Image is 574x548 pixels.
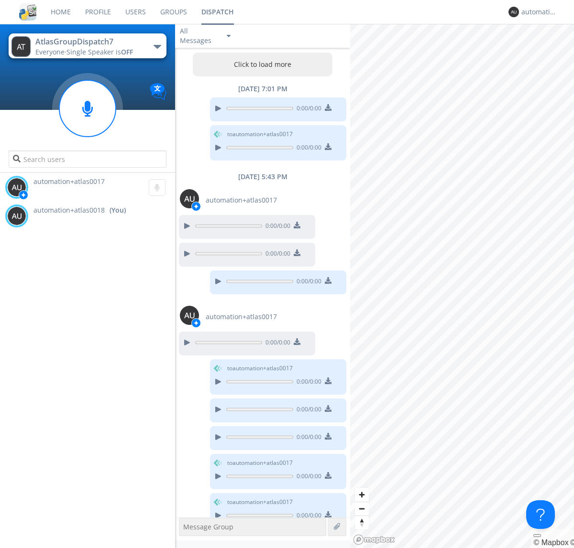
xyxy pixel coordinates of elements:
[227,35,231,37] img: caret-down-sm.svg
[508,7,519,17] img: 373638.png
[533,538,568,547] a: Mapbox
[353,534,395,545] a: Mapbox logo
[262,338,290,349] span: 0:00 / 0:00
[7,206,26,226] img: 373638.png
[325,511,331,518] img: download media button
[262,222,290,232] span: 0:00 / 0:00
[293,104,321,115] span: 0:00 / 0:00
[180,306,199,325] img: 373638.png
[33,205,105,215] span: automation+atlas0018
[9,33,166,58] button: AtlasGroupDispatch7Everyone·Single Speaker isOFF
[355,516,369,529] button: Reset bearing to north
[325,377,331,384] img: download media button
[227,459,293,467] span: to automation+atlas0017
[206,195,277,205] span: automation+atlas0017
[227,130,293,139] span: to automation+atlas0017
[121,47,133,56] span: OFF
[180,26,218,45] div: All Messages
[293,143,321,154] span: 0:00 / 0:00
[11,36,31,57] img: 373638.png
[325,472,331,479] img: download media button
[521,7,557,17] div: automation+atlas0018
[293,277,321,288] span: 0:00 / 0:00
[150,83,166,100] img: Translation enabled
[33,177,105,186] span: automation+atlas0017
[110,205,126,215] div: (You)
[294,249,300,256] img: download media button
[325,405,331,412] img: download media button
[526,500,555,529] iframe: Toggle Customer Support
[325,143,331,150] img: download media button
[293,405,321,416] span: 0:00 / 0:00
[325,277,331,284] img: download media button
[175,172,350,182] div: [DATE] 5:43 PM
[293,433,321,443] span: 0:00 / 0:00
[35,36,143,47] div: AtlasGroupDispatch7
[180,189,199,208] img: 373638.png
[227,498,293,506] span: to automation+atlas0017
[7,178,26,197] img: 373638.png
[262,249,290,260] span: 0:00 / 0:00
[66,47,133,56] span: Single Speaker is
[294,222,300,228] img: download media button
[325,433,331,440] img: download media button
[227,364,293,373] span: to automation+atlas0017
[355,488,369,502] button: Zoom in
[9,150,166,168] input: Search users
[293,377,321,388] span: 0:00 / 0:00
[19,3,36,21] img: cddb5a64eb264b2086981ab96f4c1ba7
[533,534,541,537] button: Toggle attribution
[193,53,333,76] button: Click to load more
[325,104,331,111] img: download media button
[175,84,350,94] div: [DATE] 7:01 PM
[294,338,300,345] img: download media button
[293,472,321,483] span: 0:00 / 0:00
[206,312,277,322] span: automation+atlas0017
[355,502,369,516] button: Zoom out
[293,511,321,522] span: 0:00 / 0:00
[35,47,143,57] div: Everyone ·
